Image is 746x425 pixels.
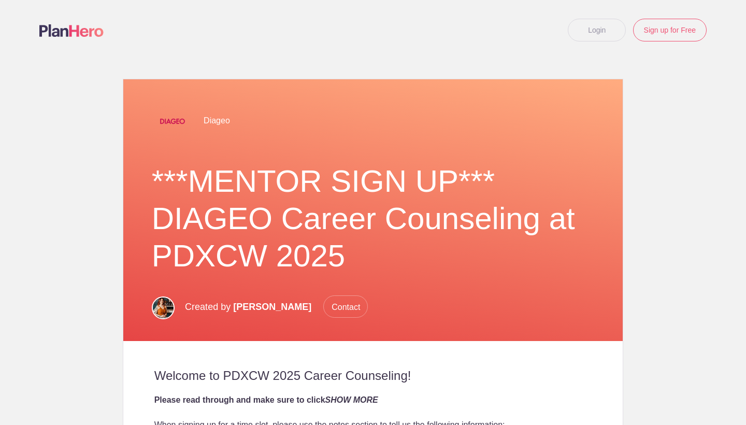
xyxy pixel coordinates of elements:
strong: Please read through and make sure to click [154,395,378,404]
h1: ***MENTOR SIGN UP*** DIAGEO Career Counseling at PDXCW 2025 [152,163,595,275]
span: Contact [323,295,368,318]
img: Logo main planhero [39,24,104,37]
h2: Welcome to PDXCW 2025 Career Counseling! [154,368,592,384]
p: Created by [185,295,368,318]
span: [PERSON_NAME] [233,302,311,312]
em: SHOW MORE [325,395,378,404]
img: Untitled design [152,101,193,142]
a: Login [568,19,626,41]
img: Headshot 2023.1 [152,296,175,319]
div: Diageo [152,100,595,142]
a: Sign up for Free [633,19,707,41]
